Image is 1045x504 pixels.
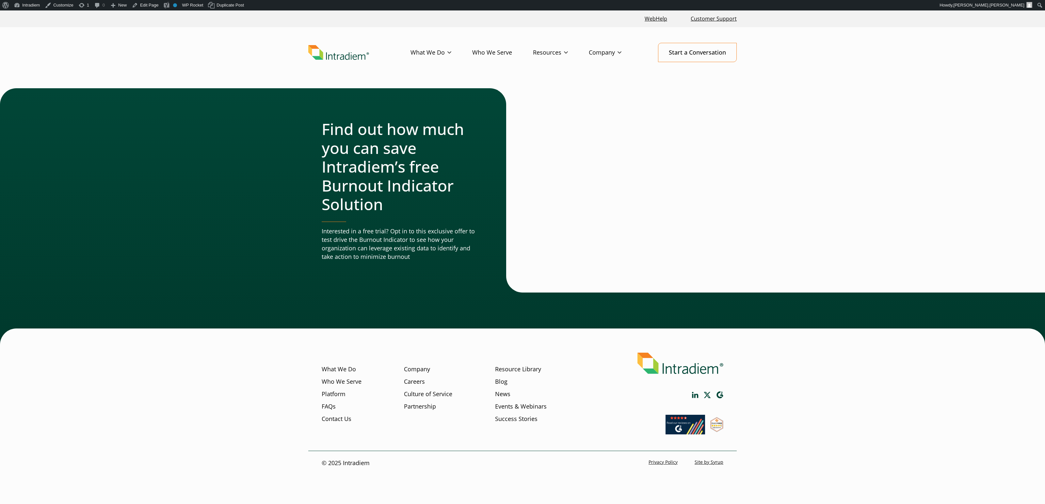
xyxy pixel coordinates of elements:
a: Link opens in a new window [692,392,699,398]
a: Contact Us [322,415,351,423]
a: Who We Serve [472,43,533,62]
img: SourceForge User Reviews [710,417,723,432]
a: What We Do [322,365,356,374]
a: Start a Conversation [658,43,737,62]
a: Link opens in a new window [704,392,711,398]
a: FAQs [322,402,336,411]
a: Customer Support [688,12,739,26]
p: Interested in a free trial? Opt in to this exclusive offer to test drive the Burnout Indicator to... [322,227,480,261]
a: Link to homepage of Intradiem [308,45,410,60]
a: Success Stories [495,415,538,423]
a: Careers [404,378,425,386]
a: Site by Syrup [695,459,723,465]
img: Intradiem [637,353,723,374]
a: Events & Webinars [495,402,547,411]
a: Company [589,43,642,62]
a: Platform [322,390,346,398]
img: Read our reviews on G2 [666,415,705,434]
a: Who We Serve [322,378,362,386]
h2: Find out how much you can save Intradiem’s free Burnout Indicator Solution [322,120,480,214]
span: [PERSON_NAME].[PERSON_NAME] [954,3,1024,8]
a: Blog [495,378,507,386]
a: Company [404,365,430,374]
a: Link opens in a new window [666,428,705,436]
a: News [495,390,510,398]
a: What We Do [410,43,472,62]
p: © 2025 Intradiem [322,459,370,467]
a: Resource Library [495,365,541,374]
a: Partnership [404,402,436,411]
a: Culture of Service [404,390,452,398]
a: Link opens in a new window [716,391,723,399]
div: No index [173,3,177,7]
a: Link opens in a new window [710,426,723,434]
img: Intradiem [308,45,369,60]
a: Link opens in a new window [642,12,670,26]
a: Privacy Policy [649,459,678,465]
a: Resources [533,43,589,62]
